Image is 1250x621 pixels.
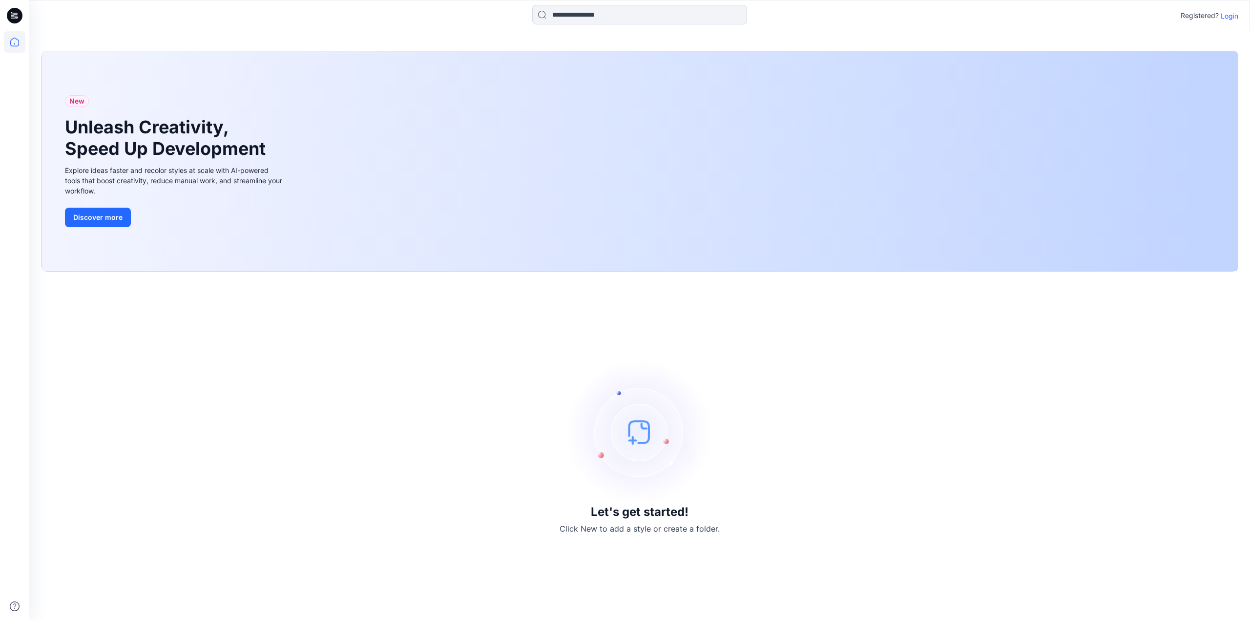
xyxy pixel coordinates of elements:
[1181,10,1219,21] p: Registered?
[591,505,688,519] h3: Let's get started!
[65,208,131,227] button: Discover more
[1221,11,1238,21] p: Login
[69,95,84,107] span: New
[560,523,720,535] p: Click New to add a style or create a folder.
[566,359,713,505] img: empty-state-image.svg
[65,165,285,196] div: Explore ideas faster and recolor styles at scale with AI-powered tools that boost creativity, red...
[65,117,270,159] h1: Unleash Creativity, Speed Up Development
[65,208,285,227] a: Discover more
